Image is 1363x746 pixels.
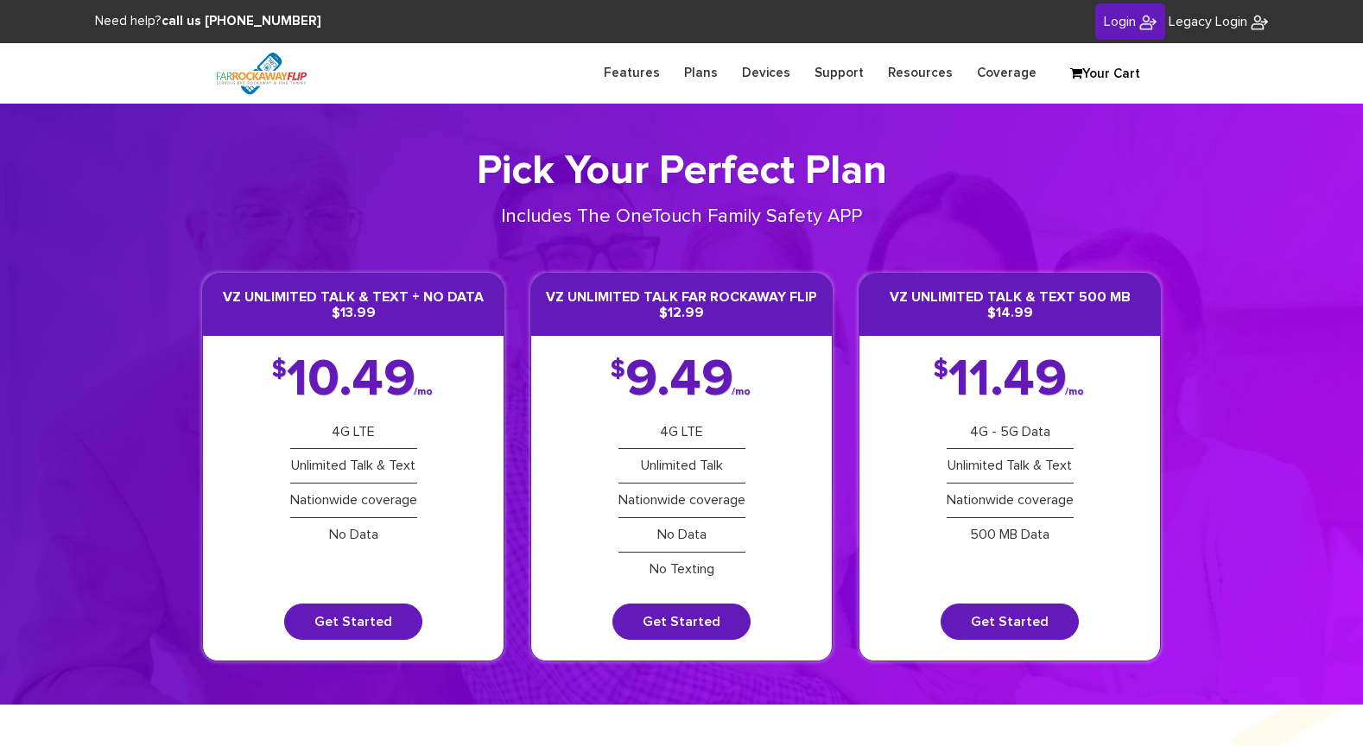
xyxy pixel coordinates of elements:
a: Coverage [965,56,1049,90]
a: Get Started [941,604,1079,640]
li: Nationwide coverage [618,484,745,518]
h3: VZ Unlimited Talk & Text + No Data $13.99 [203,274,504,335]
a: Devices [730,56,802,90]
span: $ [611,362,625,379]
a: Features [592,56,672,90]
span: /mo [1065,389,1084,395]
li: 4G LTE [290,415,417,450]
span: /mo [414,389,433,395]
h3: VZ Unlimited Talk Far Rockaway Flip $12.99 [531,274,832,335]
img: FiveTownsFlip [1251,14,1268,31]
a: Resources [876,56,965,90]
a: Support [802,56,876,90]
li: 4G LTE [618,415,745,450]
li: Unlimited Talk & Text [947,449,1074,484]
span: Need help? [95,15,321,28]
a: Plans [672,56,730,90]
li: 500 MB Data [947,518,1074,552]
div: 9.49 [611,362,752,398]
div: 11.49 [934,362,1086,398]
h1: Pick Your Perfect Plan [202,147,1161,197]
div: 10.49 [272,362,434,398]
li: No Data [618,518,745,553]
a: Get Started [284,604,422,640]
li: Nationwide coverage [290,484,417,518]
li: No Texting [618,553,745,586]
a: Your Cart [1062,61,1148,87]
span: Login [1104,15,1136,28]
a: Get Started [612,604,751,640]
li: No Data [290,518,417,552]
li: Unlimited Talk [618,449,745,484]
h3: VZ Unlimited Talk & Text 500 MB $14.99 [859,274,1160,335]
img: FiveTownsFlip [1139,14,1157,31]
li: 4G - 5G Data [947,415,1074,450]
img: FiveTownsFlip [202,43,320,104]
li: Nationwide coverage [947,484,1074,518]
span: $ [934,362,948,379]
span: $ [272,362,287,379]
a: Legacy Login [1169,12,1268,32]
strong: call us [PHONE_NUMBER] [162,15,321,28]
span: /mo [732,389,751,395]
span: Legacy Login [1169,15,1247,28]
p: Includes The OneTouch Family Safety APP [442,204,922,231]
li: Unlimited Talk & Text [290,449,417,484]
